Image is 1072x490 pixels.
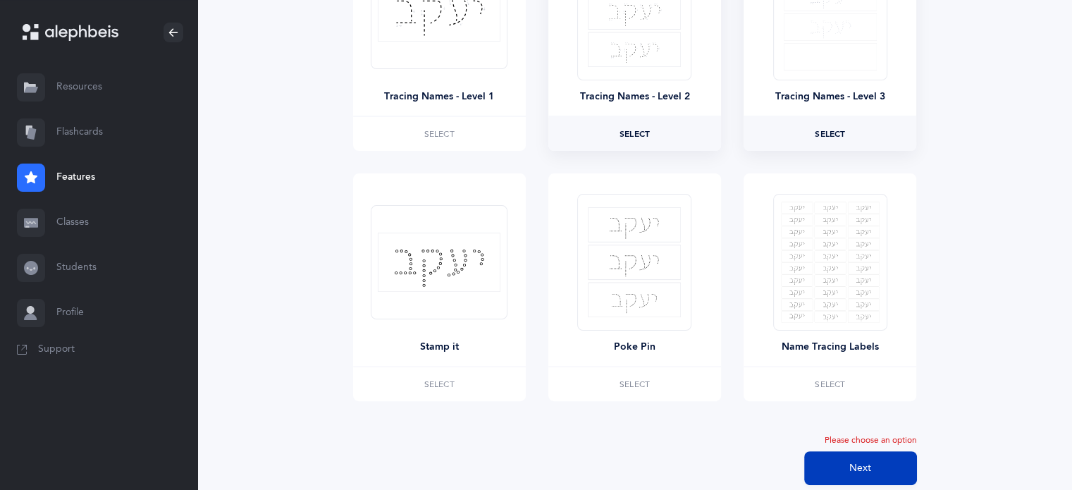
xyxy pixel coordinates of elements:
div: Tracing Names - Level 3 [775,90,885,104]
span: Select [424,130,455,138]
span: Select [620,380,650,388]
div: Tracing Names - Level 1 [384,90,494,104]
span: Select [815,130,845,138]
span: Select [424,380,455,388]
div: Poke Pin [614,340,655,355]
button: Next [804,451,917,485]
span: Select [620,130,650,138]
img: poke-pin.svg [588,207,681,317]
div: Name Tracing Labels [782,340,879,355]
span: Next [849,461,871,476]
div: Stamp it [420,340,459,355]
div: Please choose an option [353,435,917,446]
img: name-tracing-labels.svg [781,202,880,323]
span: Select [815,380,845,388]
img: stamp-it.svg [378,233,500,292]
div: Tracing Names - Level 2 [579,90,689,104]
span: Support [38,343,75,357]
